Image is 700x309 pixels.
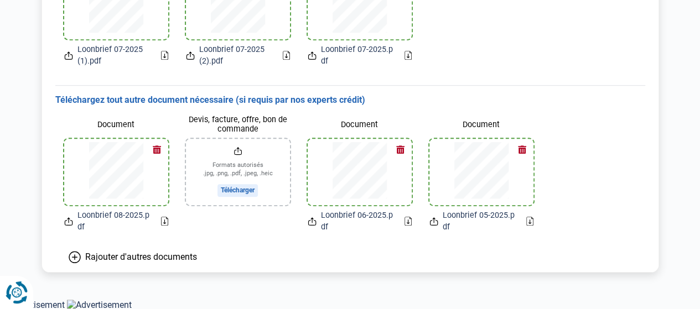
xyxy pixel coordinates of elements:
a: Download [161,51,168,60]
label: Devis, facture, offre, bon de commande [186,115,290,134]
a: Download [405,51,412,60]
span: Loonbrief 08-2025.pdf [77,210,152,233]
span: Loonbrief 07-2025.pdf [321,44,396,67]
span: Loonbrief 05-2025.pdf [443,210,517,233]
label: Document [429,115,533,134]
span: Loonbrief 06-2025.pdf [321,210,396,233]
a: Download [283,51,290,60]
button: Rajouter d'autres documents [55,251,210,263]
a: Download [405,217,412,226]
label: Document [64,115,168,134]
a: Download [161,217,168,226]
label: Document [308,115,412,134]
span: Rajouter d'autres documents [85,252,197,262]
a: Download [526,217,533,226]
span: Loonbrief 07-2025(1).pdf [77,44,152,67]
span: Loonbrief 07-2025(2).pdf [199,44,274,67]
h3: Téléchargez tout autre document nécessaire (si requis par nos experts crédit) [55,95,645,106]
